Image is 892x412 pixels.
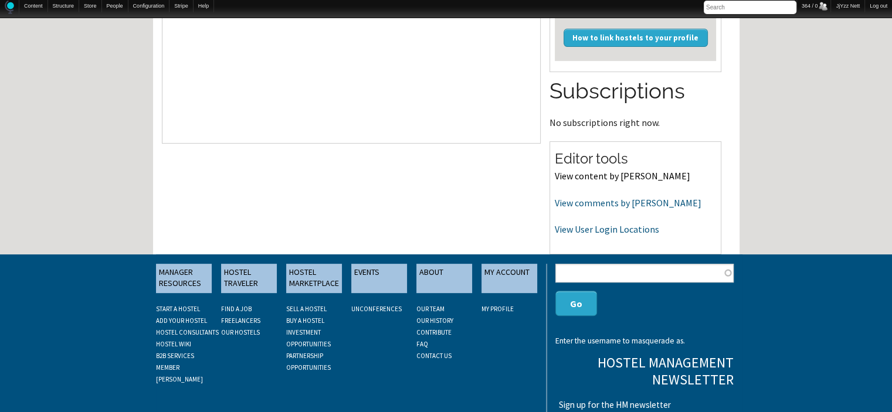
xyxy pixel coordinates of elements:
a: FAQ [416,340,428,348]
a: MANAGER RESOURCES [156,264,212,293]
a: PARTNERSHIP OPPORTUNITIES [286,352,331,372]
a: EVENTS [351,264,407,293]
a: HOSTEL MARKETPLACE [286,264,342,293]
a: HOSTEL CONSULTANTS [156,328,219,336]
a: HOSTEL WIKI [156,340,191,348]
a: ABOUT [416,264,472,293]
a: HOSTEL TRAVELER [221,264,277,293]
section: No subscriptions right now. [550,76,721,127]
a: OUR TEAM [416,305,445,313]
a: View content by [PERSON_NAME] [555,170,690,182]
a: B2B SERVICES [156,352,194,360]
a: CONTACT US [416,352,452,360]
a: MEMBER [PERSON_NAME] [156,363,203,383]
a: View User Login Locations [555,223,659,235]
h2: Editor tools [555,149,716,169]
a: BUY A HOSTEL [286,316,324,325]
a: OUR HOSTELS [221,328,260,336]
a: ADD YOUR HOSTEL [156,316,207,325]
a: UNCONFERENCES [351,305,402,313]
a: OUR HISTORY [416,316,453,325]
a: SELL A HOSTEL [286,305,327,313]
h2: Subscriptions [550,76,721,107]
a: How to link hostels to your profile [564,29,708,46]
a: FREELANCERS [221,316,260,325]
a: My Profile [481,305,514,313]
h3: Hostel Management Newsletter [555,355,733,389]
a: CONTRIBUTE [416,328,452,336]
img: Home [5,1,14,14]
div: Enter the username to masquerade as. [555,337,733,345]
input: Search [704,1,796,14]
a: START A HOSTEL [156,305,200,313]
a: MY ACCOUNT [481,264,537,293]
a: FIND A JOB [221,305,252,313]
button: Go [555,291,597,316]
a: View comments by [PERSON_NAME] [555,197,701,209]
a: INVESTMENT OPPORTUNITIES [286,328,331,348]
